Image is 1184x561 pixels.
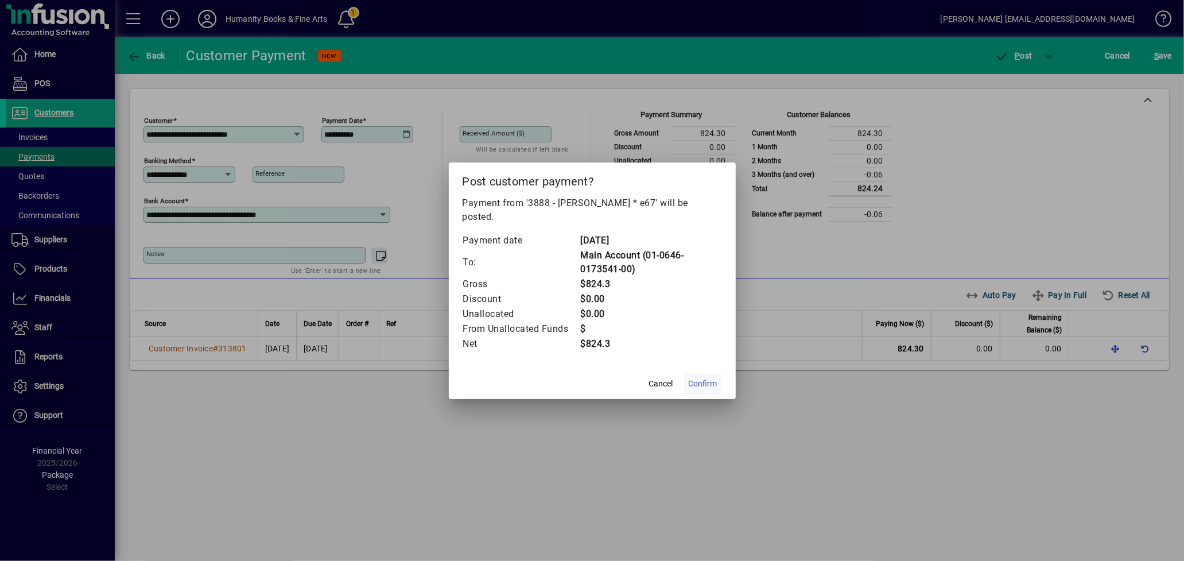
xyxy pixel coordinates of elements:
[463,336,580,351] td: Net
[684,374,722,394] button: Confirm
[580,277,722,292] td: $824.3
[449,163,736,196] h2: Post customer payment?
[580,248,722,277] td: Main Account (01-0646-0173541-00)
[463,233,580,248] td: Payment date
[689,378,717,390] span: Confirm
[580,307,722,322] td: $0.00
[580,292,722,307] td: $0.00
[580,336,722,351] td: $824.3
[580,233,722,248] td: [DATE]
[463,307,580,322] td: Unallocated
[643,374,680,394] button: Cancel
[463,196,722,224] p: Payment from '3888 - [PERSON_NAME] * e67' will be posted.
[463,277,580,292] td: Gross
[463,322,580,336] td: From Unallocated Funds
[463,248,580,277] td: To:
[463,292,580,307] td: Discount
[649,378,673,390] span: Cancel
[580,322,722,336] td: $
